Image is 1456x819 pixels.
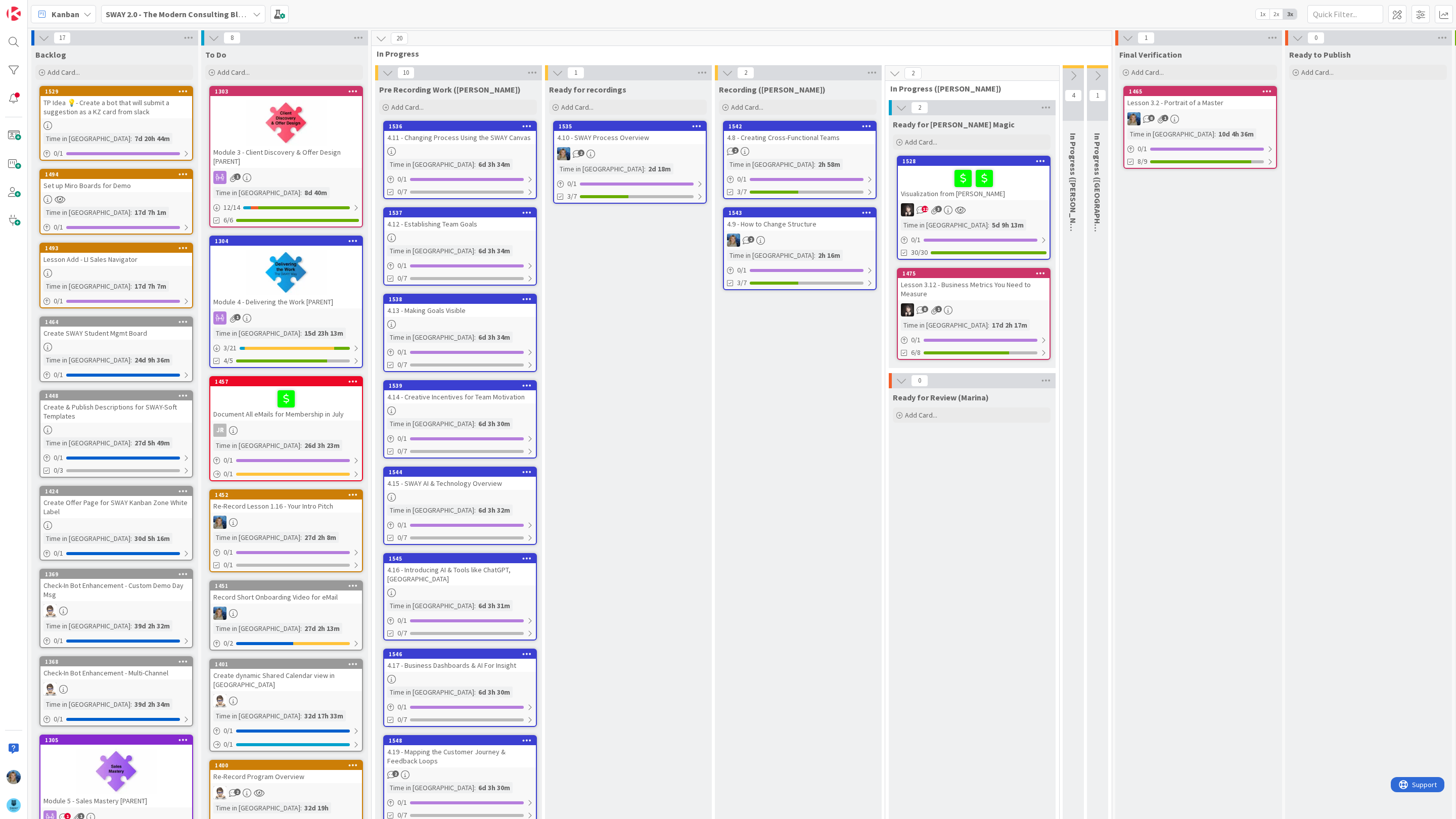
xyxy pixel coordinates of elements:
span: 0 / 1 [54,148,63,159]
div: Module 3 - Client Discovery & Offer Design [PARENT] [210,146,362,168]
a: 15394.14 - Creative Incentives for Team MotivationTime in [GEOGRAPHIC_DATA]:6d 3h 30m0/10/7 [383,380,537,459]
a: 1529TP Idea 💡- Create a bot that will submit a suggestion as a KZ card from slackTime in [GEOGRAP... [39,86,193,161]
span: 0 / 1 [54,452,63,463]
div: 1536 [389,123,536,130]
span: 0/7 [397,628,407,639]
div: 6d 3h 30m [476,418,513,429]
span: 0/7 [397,359,407,370]
div: Time in [GEOGRAPHIC_DATA] [43,281,130,292]
div: 1494Set up Miro Boards for Demo [40,170,192,192]
div: 4.15 - SWAY AI & Technology Overview [384,477,536,490]
div: 0/1 [898,334,1050,346]
div: 6d 3h 31m [476,600,513,611]
div: 1542 [724,122,876,131]
a: 15424.8 - Creating Cross-Functional TeamsTime in [GEOGRAPHIC_DATA]:2h 58m0/13/7 [723,121,877,199]
div: 1451 [210,581,362,590]
div: 0/1 [40,451,192,464]
div: 1465 [1124,87,1276,96]
div: 1535 [559,123,706,130]
span: 0 / 1 [54,222,63,233]
div: Time in [GEOGRAPHIC_DATA] [43,620,130,631]
div: 1475 [898,269,1050,278]
div: 1448 [40,391,192,400]
span: 6/8 [911,347,921,358]
div: 7d 20h 44m [132,133,172,144]
div: Set up Miro Boards for Demo [40,179,192,192]
div: Time in [GEOGRAPHIC_DATA] [1127,128,1214,140]
div: Module 4 - Delivering the Work [PARENT] [210,295,362,308]
div: BN [898,303,1050,316]
div: 15444.15 - SWAY AI & Technology Overview [384,468,536,490]
span: 0 / 1 [911,335,921,345]
span: 0 / 1 [54,635,63,646]
div: 1493 [45,245,192,252]
div: Time in [GEOGRAPHIC_DATA] [557,163,644,174]
span: 8/9 [1137,156,1147,167]
div: Re-Record Lesson 1.16 - Your Intro Pitch [210,499,362,513]
span: Add Card... [561,103,594,112]
div: 6d 3h 34m [476,159,513,170]
div: 4.11 - Changing Process Using the SWAY Canvas [384,131,536,144]
div: 6d 3h 34m [476,332,513,343]
div: Time in [GEOGRAPHIC_DATA] [43,533,130,544]
span: Add Card... [905,411,937,420]
span: 0 / 1 [397,260,407,271]
div: 30d 5h 16m [132,533,172,544]
div: 1538 [384,295,536,304]
span: Add Card... [1131,68,1164,77]
div: 1539 [384,381,536,390]
img: MA [213,607,226,620]
span: : [474,600,476,611]
div: 1464 [45,318,192,326]
span: Add Card... [391,103,424,112]
div: 4.12 - Establishing Team Goals [384,217,536,231]
a: 1369Check-In Bot Enhancement - Custom Demo Day MsgTPTime in [GEOGRAPHIC_DATA]:39d 2h 32m0/1 [39,569,193,648]
div: 1304Module 4 - Delivering the Work [PARENT] [210,237,362,308]
div: Time in [GEOGRAPHIC_DATA] [387,418,474,429]
span: : [814,159,815,170]
div: Create & Publish Descriptions for SWAY-Soft Templates [40,400,192,423]
span: 1 [234,314,241,321]
div: 15d 23h 13m [302,328,346,339]
div: 15364.11 - Changing Process Using the SWAY Canvas [384,122,536,144]
div: 1529 [40,87,192,96]
span: Add Card... [1301,68,1334,77]
div: MA [210,516,362,529]
div: 15424.8 - Creating Cross-Functional Teams [724,122,876,144]
div: 1424 [45,488,192,495]
div: MA [724,234,876,247]
div: 0/1 [40,295,192,307]
span: 12 [922,206,928,212]
div: Lesson 3.12 - Business Metrics You Need to Measure [898,278,1050,300]
span: : [300,187,302,198]
div: 0/1 [724,264,876,277]
span: 0 / 1 [737,265,747,276]
span: : [814,250,815,261]
div: 1465Lesson 3.2 - Portrait of a Master [1124,87,1276,109]
div: TP [40,604,192,617]
div: 4.8 - Creating Cross-Functional Teams [724,131,876,144]
div: Time in [GEOGRAPHIC_DATA] [727,250,814,261]
a: 1303Module 3 - Client Discovery & Offer Design [PARENT]Time in [GEOGRAPHIC_DATA]:8d 40m12/146/6 [209,86,363,227]
span: : [474,505,476,516]
div: Time in [GEOGRAPHIC_DATA] [387,159,474,170]
a: 1528Visualization from [PERSON_NAME]BNTime in [GEOGRAPHIC_DATA]:5d 9h 13m0/130/30 [897,156,1051,260]
div: 1369 [40,570,192,579]
span: 3/7 [737,187,747,197]
div: Lesson Add - LI Sales Navigator [40,253,192,266]
a: 15444.15 - SWAY AI & Technology OverviewTime in [GEOGRAPHIC_DATA]:6d 3h 32m0/10/7 [383,467,537,545]
span: 0 / 1 [54,548,63,559]
div: Time in [GEOGRAPHIC_DATA] [213,532,300,543]
div: 27d 5h 49m [132,437,172,448]
span: 6/6 [223,215,233,225]
div: 3/21 [210,342,362,354]
a: 1304Module 4 - Delivering the Work [PARENT]Time in [GEOGRAPHIC_DATA]:15d 23h 13m3/214/5 [209,236,363,368]
div: Document All eMails for Membership in July [210,386,362,421]
a: 15374.12 - Establishing Team GoalsTime in [GEOGRAPHIC_DATA]:6d 3h 34m0/10/7 [383,207,537,286]
div: 1457Document All eMails for Membership in July [210,377,362,421]
div: 4.9 - How to Change Structure [724,217,876,231]
div: Create Offer Page for SWAY Kanban Zone White Label [40,496,192,518]
div: 17d 2h 17m [989,320,1030,331]
span: : [1214,128,1216,140]
div: 1304 [215,238,362,245]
